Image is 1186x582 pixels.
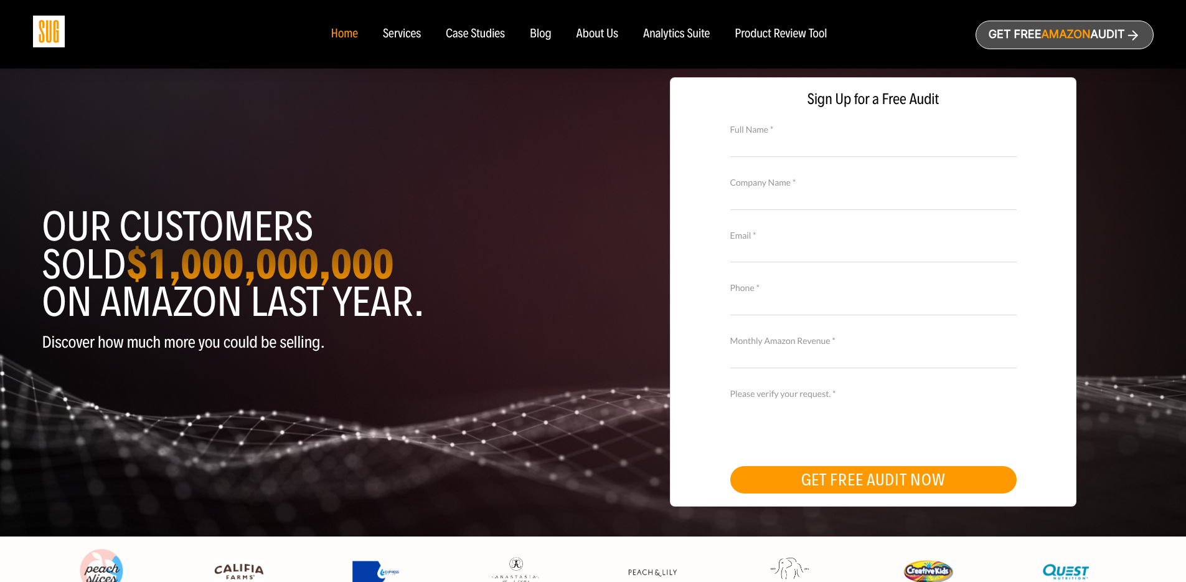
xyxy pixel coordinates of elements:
a: Services [383,27,421,41]
label: Phone * [730,281,1017,295]
a: Blog [530,27,552,41]
iframe: reCAPTCHA [730,399,920,447]
h1: Our customers sold on Amazon last year. [42,208,584,321]
a: About Us [577,27,619,41]
a: Get freeAmazonAudit [976,21,1154,49]
p: Discover how much more you could be selling. [42,333,584,351]
img: Sug [33,16,65,47]
span: Amazon [1041,28,1090,41]
a: Home [331,27,357,41]
a: Analytics Suite [643,27,710,41]
label: Company Name * [730,176,1017,189]
input: Company Name * [730,188,1017,209]
input: Email * [730,241,1017,262]
input: Monthly Amazon Revenue * [730,346,1017,368]
button: GET FREE AUDIT NOW [730,466,1017,494]
a: Product Review Tool [735,27,827,41]
label: Full Name * [730,123,1017,136]
span: Sign Up for a Free Audit [683,90,1063,108]
img: Peach & Lily [628,568,677,577]
input: Full Name * [730,135,1017,156]
label: Please verify your request. * [730,387,1017,401]
label: Email * [730,229,1017,242]
strong: $1,000,000,000 [126,239,393,290]
label: Monthly Amazon Revenue * [730,334,1017,348]
a: Case Studies [446,27,505,41]
input: Contact Number * [730,293,1017,315]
